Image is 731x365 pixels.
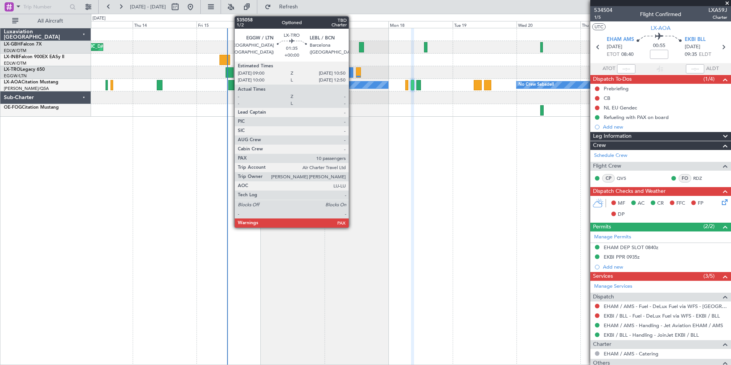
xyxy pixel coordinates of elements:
a: OE-FOGCitation Mustang [4,105,59,110]
a: EDLW/DTM [4,60,26,66]
a: Schedule Crew [594,152,627,160]
input: --:-- [617,64,635,73]
span: LX-AOA [4,80,21,85]
span: Charter [708,14,727,21]
div: No Crew Luxembourg (Findel) [263,79,322,91]
a: LX-AOACitation Mustang [4,80,58,85]
a: RDZ [693,175,710,182]
div: No Crew Sabadell [518,79,554,91]
span: Dispatch [593,293,614,301]
div: CB [604,95,610,101]
button: Refresh [261,1,307,13]
span: 534504 [594,6,612,14]
span: LX-INB [4,55,19,59]
a: EHAM / AMS - Catering [604,350,658,357]
a: LX-TROLegacy 650 [4,67,45,72]
span: FP [698,200,703,207]
span: Dispatch To-Dos [593,75,632,84]
span: [DATE] [607,43,622,51]
a: EHAM / AMS - Fuel - DeLux Fuel via WFS - [GEOGRAPHIC_DATA] / AMS [604,303,727,310]
div: Thu 14 [133,21,197,28]
a: EKBI / BLL - Handling - JoinJet EKBI / BLL [604,332,699,338]
span: Permits [593,223,611,231]
span: Services [593,272,613,281]
span: EKBI BLL [685,36,706,44]
span: LXA59J [708,6,727,14]
button: All Aircraft [8,15,83,27]
div: Sun 17 [325,21,388,28]
span: CR [657,200,664,207]
span: OE-FOG [4,105,22,110]
div: EHAM DEP SLOT 0840z [604,244,658,251]
button: UTC [592,23,606,30]
span: 1/5 [594,14,612,21]
div: Fri 15 [197,21,260,28]
span: Leg Information [593,132,632,141]
a: EDLW/DTM [4,48,26,54]
div: Tue 19 [453,21,517,28]
span: (2/2) [703,222,715,230]
a: EHAM / AMS - Handling - Jet Aviation EHAM / AMS [604,322,723,329]
span: MF [618,200,625,207]
span: (1/4) [703,75,715,83]
span: LX-AOA [651,24,671,32]
div: NL EU Gendec [604,104,637,111]
div: Wed 13 [69,21,133,28]
a: EKBI / BLL - Fuel - DeLux Fuel via WFS - EKBI / BLL [604,313,720,319]
a: QVS [617,175,634,182]
a: LX-INBFalcon 900EX EASy II [4,55,64,59]
span: EHAM AMS [607,36,634,44]
div: Add new [603,264,727,270]
span: AC [638,200,645,207]
a: EGGW/LTN [4,73,27,79]
span: ELDT [699,51,711,59]
div: CP [602,174,615,182]
span: 08:40 [621,51,634,59]
div: Flight Confirmed [640,10,681,18]
span: LX-TRO [4,67,20,72]
a: LX-GBHFalcon 7X [4,42,42,47]
span: Flight Crew [593,162,621,171]
div: EKBI PPR 0935z [604,254,640,260]
span: 00:55 [653,42,665,50]
div: Wed 20 [517,21,580,28]
span: ALDT [706,65,719,73]
input: Trip Number [23,1,67,13]
span: Refresh [273,4,305,10]
span: ATOT [603,65,615,73]
span: (3/5) [703,272,715,280]
div: Add new [603,124,727,130]
span: All Aircraft [20,18,81,24]
a: Manage Services [594,283,632,290]
div: Prebriefing [604,85,629,92]
span: Crew [593,141,606,150]
span: ETOT [607,51,619,59]
div: FO [679,174,691,182]
a: [PERSON_NAME]/QSA [4,86,49,91]
span: DP [618,211,625,218]
a: Manage Permits [594,233,631,241]
span: [DATE] - [DATE] [130,3,166,10]
span: Charter [593,340,611,349]
div: [DATE] [93,15,106,22]
div: Refueling with PAX on board [604,114,669,121]
span: FFC [676,200,685,207]
span: Dispatch Checks and Weather [593,187,666,196]
span: LX-GBH [4,42,21,47]
span: [DATE] [685,43,700,51]
span: 09:35 [685,51,697,59]
div: Mon 18 [388,21,452,28]
div: Sat 16 [261,21,325,28]
div: Thu 21 [580,21,644,28]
